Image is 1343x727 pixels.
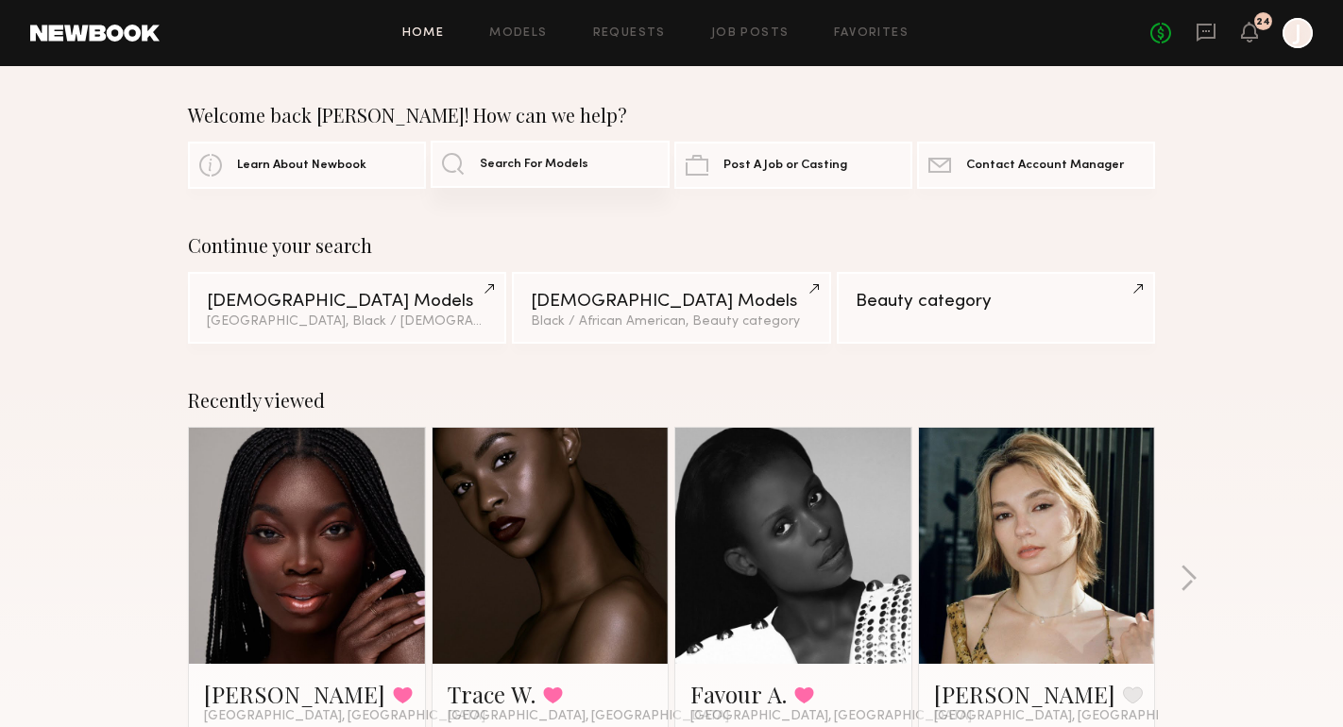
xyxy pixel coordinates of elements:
span: Contact Account Manager [966,160,1124,172]
div: Recently viewed [188,389,1155,412]
a: Models [489,27,547,40]
a: Search For Models [431,141,669,188]
a: [PERSON_NAME] [204,679,385,709]
span: [GEOGRAPHIC_DATA], [GEOGRAPHIC_DATA] [934,709,1215,724]
a: Contact Account Manager [917,142,1155,189]
div: [GEOGRAPHIC_DATA], Black / [DEMOGRAPHIC_DATA] [207,315,487,329]
a: Learn About Newbook [188,142,426,189]
div: [DEMOGRAPHIC_DATA] Models [531,293,811,311]
a: Job Posts [711,27,790,40]
a: Requests [593,27,666,40]
span: [GEOGRAPHIC_DATA], [GEOGRAPHIC_DATA] [448,709,729,724]
div: [DEMOGRAPHIC_DATA] Models [207,293,487,311]
a: Favour A. [690,679,787,709]
div: Continue your search [188,234,1155,257]
a: [PERSON_NAME] [934,679,1115,709]
a: [DEMOGRAPHIC_DATA] Models[GEOGRAPHIC_DATA], Black / [DEMOGRAPHIC_DATA] [188,272,506,344]
a: Favorites [834,27,909,40]
a: [DEMOGRAPHIC_DATA] ModelsBlack / African American, Beauty category [512,272,830,344]
span: Learn About Newbook [237,160,366,172]
span: [GEOGRAPHIC_DATA], [GEOGRAPHIC_DATA] [690,709,972,724]
div: Black / African American, Beauty category [531,315,811,329]
div: 24 [1256,17,1270,27]
div: Beauty category [856,293,1136,311]
a: Home [402,27,445,40]
span: Post A Job or Casting [723,160,847,172]
a: Beauty category [837,272,1155,344]
a: Post A Job or Casting [674,142,912,189]
a: J [1283,18,1313,48]
span: Search For Models [480,159,588,171]
span: [GEOGRAPHIC_DATA], [GEOGRAPHIC_DATA] [204,709,485,724]
a: Trace W. [448,679,535,709]
div: Welcome back [PERSON_NAME]! How can we help? [188,104,1155,127]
